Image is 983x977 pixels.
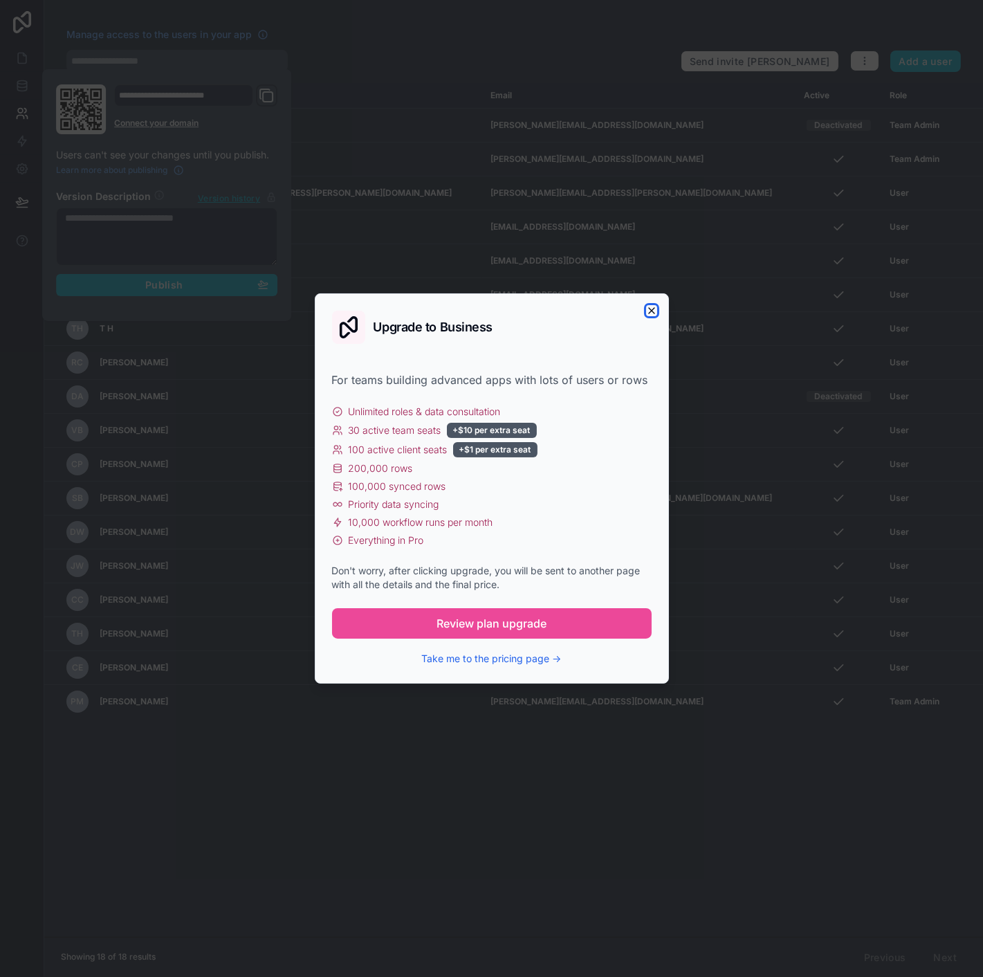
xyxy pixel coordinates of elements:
[332,608,652,639] button: Review plan upgrade
[936,930,969,963] iframe: Intercom live chat
[349,515,493,529] span: 10,000 workflow runs per month
[332,372,652,388] div: For teams building advanced apps with lots of users or rows
[349,480,446,493] span: 100,000 synced rows
[437,615,546,632] span: Review plan upgrade
[349,497,439,511] span: Priority data syncing
[349,423,441,437] span: 30 active team seats
[447,423,537,438] div: +$10 per extra seat
[349,533,424,547] span: Everything in Pro
[374,321,493,334] h2: Upgrade to Business
[349,462,413,475] span: 200,000 rows
[332,564,652,592] div: Don't worry, after clicking upgrade, you will be sent to another page with all the details and th...
[349,405,501,419] span: Unlimited roles & data consultation
[349,443,448,457] span: 100 active client seats
[422,652,562,666] button: Take me to the pricing page →
[453,442,538,457] div: +$1 per extra seat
